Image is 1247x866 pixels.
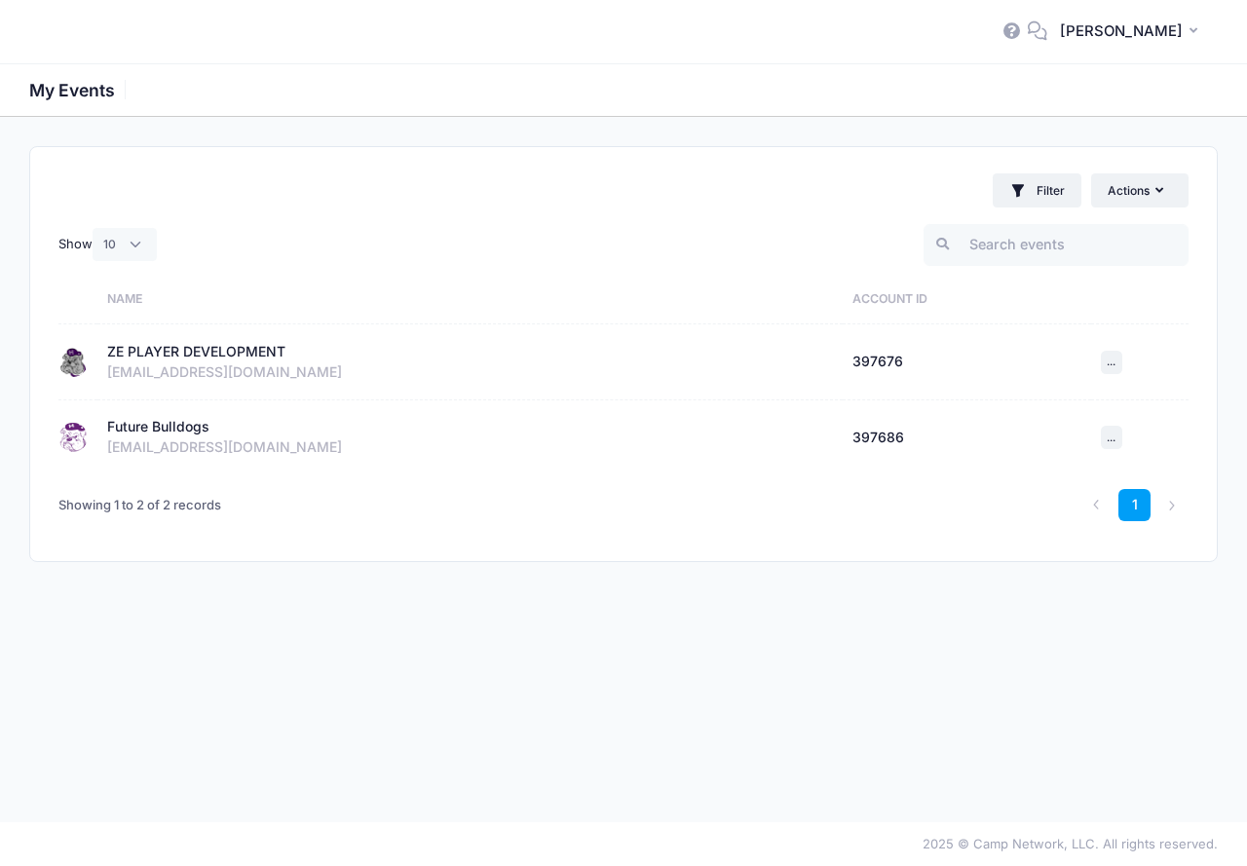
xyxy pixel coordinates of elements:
[1101,351,1122,374] button: ...
[29,80,132,100] h1: My Events
[1118,489,1151,521] a: 1
[1107,431,1115,444] span: ...
[924,224,1189,266] input: Search events
[1091,173,1189,207] button: Actions
[107,342,285,362] div: ZE PLAYER DEVELOPMENT
[107,417,209,437] div: Future Bulldogs
[58,348,88,377] img: ZE PLAYER DEVELOPMENT
[1101,426,1122,449] button: ...
[97,274,843,324] th: Name: activate to sort column ascending
[107,362,834,383] div: [EMAIL_ADDRESS][DOMAIN_NAME]
[58,423,88,452] img: Future Bulldogs
[923,836,1218,851] span: 2025 © Camp Network, LLC. All rights reserved.
[843,324,1091,400] td: 397676
[843,400,1091,475] td: 397686
[993,173,1081,207] button: Filter
[58,228,157,261] label: Show
[1060,20,1183,42] span: [PERSON_NAME]
[1107,355,1115,368] span: ...
[93,228,157,261] select: Show
[843,274,1091,324] th: Account ID: activate to sort column ascending
[58,483,221,528] div: Showing 1 to 2 of 2 records
[107,437,834,458] div: [EMAIL_ADDRESS][DOMAIN_NAME]
[1047,10,1218,55] button: [PERSON_NAME]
